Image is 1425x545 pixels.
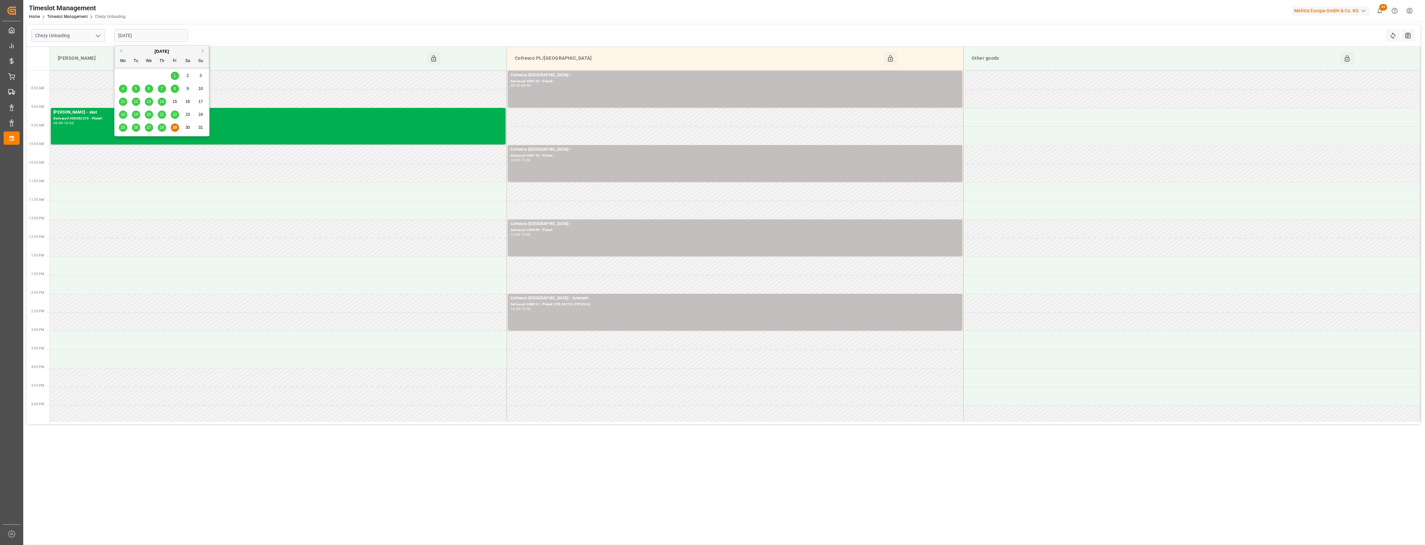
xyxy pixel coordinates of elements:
button: Previous Month [118,49,122,53]
span: 4 [122,86,124,91]
div: Choose Sunday, August 17th, 2025 [197,98,205,106]
span: 18 [121,112,125,117]
div: Choose Monday, August 18th, 2025 [119,111,127,119]
div: Choose Monday, August 25th, 2025 [119,123,127,132]
span: 2:00 PM [31,291,44,294]
div: Choose Friday, August 1st, 2025 [171,72,179,80]
div: Choose Sunday, August 24th, 2025 [197,111,205,119]
div: 14:00 [511,307,520,310]
div: Choose Sunday, August 10th, 2025 [197,85,205,93]
span: 26 [134,125,138,130]
span: 9:00 AM [31,105,44,109]
div: [PERSON_NAME] - skat [53,109,503,116]
div: Su [197,57,205,65]
div: Cofresco PL/[GEOGRAPHIC_DATA] [512,52,884,65]
span: 43 [1379,4,1387,11]
div: Mo [119,57,127,65]
div: - [520,233,521,236]
div: Choose Friday, August 22nd, 2025 [171,111,179,119]
span: 2:30 PM [31,309,44,313]
span: 10:00 AM [29,142,44,146]
span: 12:30 PM [29,235,44,239]
div: Choose Wednesday, August 27th, 2025 [145,123,153,132]
div: Choose Thursday, August 28th, 2025 [158,123,166,132]
span: 15 [172,99,177,104]
span: 1:00 PM [31,254,44,257]
button: Next Month [202,49,206,53]
span: 29 [172,125,177,130]
div: Choose Wednesday, August 20th, 2025 [145,111,153,119]
span: 8 [174,86,176,91]
div: Choose Saturday, August 16th, 2025 [184,98,192,106]
div: Choose Wednesday, August 6th, 2025 [145,85,153,93]
span: 24 [198,112,203,117]
div: Choose Thursday, August 7th, 2025 [158,85,166,93]
span: 9:30 AM [31,123,44,127]
div: - [520,307,521,310]
span: 5:00 PM [31,402,44,406]
span: 2 [187,73,189,78]
div: [DATE] [115,48,209,55]
div: Delivery#:489110 - Plate#: [511,153,960,159]
button: show 43 new notifications [1372,3,1387,18]
div: 13:00 [521,233,531,236]
div: Choose Tuesday, August 19th, 2025 [132,111,140,119]
span: 28 [159,125,164,130]
span: 17 [198,99,203,104]
div: Choose Sunday, August 31st, 2025 [197,123,205,132]
div: Delivery#:489049 - Plate#: [511,227,960,233]
div: [PERSON_NAME] [55,52,427,65]
div: Cofresco [GEOGRAPHIC_DATA] - [511,72,960,79]
div: Delivery#:488912 - Plate#:CTR 09723/ CTR 8VU4 [511,302,960,307]
div: month 2025-08 [117,69,207,134]
span: 9 [187,86,189,91]
span: 3:00 PM [31,328,44,332]
div: Choose Friday, August 29th, 2025 [171,123,179,132]
div: Choose Tuesday, August 12th, 2025 [132,98,140,106]
div: Choose Sunday, August 3rd, 2025 [197,72,205,80]
div: - [520,159,521,162]
span: 4:00 PM [31,365,44,369]
span: 11:30 AM [29,198,44,201]
span: 16 [185,99,190,104]
span: 19 [134,112,138,117]
span: 12:00 PM [29,216,44,220]
div: Choose Monday, August 11th, 2025 [119,98,127,106]
div: Choose Saturday, August 23rd, 2025 [184,111,192,119]
span: 14 [159,99,164,104]
div: 08:00 [511,84,520,87]
span: 10:30 AM [29,161,44,164]
div: We [145,57,153,65]
span: 31 [198,125,203,130]
span: 12 [134,99,138,104]
div: Cofresco [GEOGRAPHIC_DATA] - intersett [511,295,960,302]
button: Help Center [1387,3,1402,18]
div: Delivery#:400052373 - Plate#: [53,116,503,121]
div: Choose Wednesday, August 13th, 2025 [145,98,153,106]
div: 11:00 [521,159,531,162]
a: Timeslot Management [47,14,88,19]
div: Choose Monday, August 4th, 2025 [119,85,127,93]
div: 12:00 [511,233,520,236]
span: 11:00 AM [29,179,44,183]
span: 5 [135,86,137,91]
div: 10:00 [64,121,74,124]
div: 09:00 [521,84,531,87]
div: Choose Saturday, August 2nd, 2025 [184,72,192,80]
span: 21 [159,112,164,117]
div: Melitta Europa GmbH & Co. KG [1291,6,1370,16]
span: 20 [146,112,151,117]
div: - [63,121,64,124]
span: 1:30 PM [31,272,44,276]
div: Delivery#:489133 - Plate#: [511,79,960,84]
span: 1 [174,73,176,78]
span: 8:30 AM [31,86,44,90]
button: Melitta Europa GmbH & Co. KG [1291,4,1372,17]
div: Choose Tuesday, August 5th, 2025 [132,85,140,93]
span: 3 [200,73,202,78]
div: Choose Friday, August 15th, 2025 [171,98,179,106]
span: 23 [185,112,190,117]
span: 10 [198,86,203,91]
div: 15:00 [521,307,531,310]
div: Fr [171,57,179,65]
